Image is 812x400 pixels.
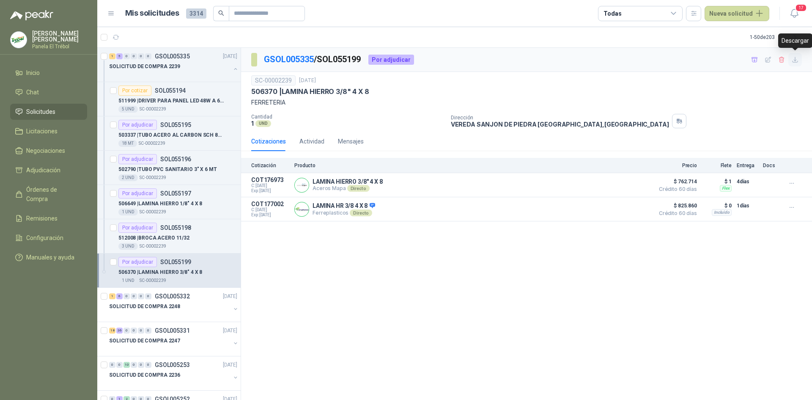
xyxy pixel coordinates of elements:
div: 18 [109,328,115,334]
div: UND [255,120,271,127]
p: Ferreplasticos [313,210,375,216]
a: Por adjudicarSOL055198512008 |BROCA ACERO 11/323 UNDSC-00002239 [97,219,241,254]
div: 36 [116,328,123,334]
div: 18 MT [118,140,137,147]
a: 1 6 0 0 0 0 GSOL005332[DATE] SOLICITUD DE COMPRA 2248 [109,291,239,318]
div: 2 UND [118,174,138,181]
p: 1 [251,120,254,127]
div: 1 [109,53,115,59]
a: Negociaciones [10,143,87,159]
span: Adjudicación [26,166,60,175]
div: 0 [131,328,137,334]
div: 0 [131,293,137,299]
p: SOL055196 [160,156,191,162]
img: Company Logo [295,202,309,216]
p: SOL055199 [160,259,191,265]
span: Manuales y ayuda [26,253,74,262]
p: Docs [763,163,780,168]
a: 18 36 0 0 0 0 GSOL005331[DATE] SOLICITUD DE COMPRA 2247 [109,326,239,353]
div: 1 UND [118,209,138,215]
p: SC-00002239 [139,140,165,147]
img: Logo peakr [10,10,53,20]
div: 0 [138,328,144,334]
a: Órdenes de Compra [10,182,87,207]
span: Licitaciones [26,127,58,136]
p: GSOL005335 [155,53,190,59]
p: SOLICITUD DE COMPRA 2247 [109,337,180,345]
img: Company Logo [295,178,309,192]
p: LAMINA HIERRO 3/8" 4 X 8 [313,178,383,185]
span: Exp: [DATE] [251,188,289,193]
span: 17 [795,4,807,12]
span: Configuración [26,233,63,243]
p: 503337 | TUBO ACERO AL CARBON SCH 80 2" [118,131,224,139]
div: Mensajes [338,137,364,146]
p: / SOL055199 [264,53,362,66]
a: 1 5 0 0 0 0 GSOL005335[DATE] SOLICITUD DE COMPRA 2239 [109,51,239,78]
p: GSOL005332 [155,293,190,299]
div: Por adjudicar [118,154,157,164]
div: Todas [604,9,621,18]
span: Exp: [DATE] [251,212,289,218]
div: 0 [131,362,137,368]
span: Chat [26,88,39,97]
p: SOLICITUD DE COMPRA 2236 [109,371,180,379]
a: GSOL005335 [264,54,314,64]
span: search [218,10,224,16]
p: FERRETERIA [251,98,802,107]
div: 0 [138,53,144,59]
div: 0 [138,293,144,299]
div: Por adjudicar [368,55,414,65]
p: Aceros Mapa [313,185,383,192]
p: 506370 | LAMINA HIERRO 3/8" 4 X 8 [251,87,369,96]
p: 506370 | LAMINA HIERRO 3/8" 4 X 8 [118,268,202,276]
p: COT177002 [251,201,289,207]
p: $ 1 [702,177,732,187]
p: Panela El Trébol [32,44,87,49]
div: 0 [145,362,151,368]
p: GSOL005331 [155,328,190,334]
p: [DATE] [223,292,237,301]
p: GSOL005253 [155,362,190,368]
div: Por cotizar [118,86,151,96]
span: C: [DATE] [251,183,289,188]
a: Configuración [10,230,87,246]
p: $ 0 [702,201,732,211]
p: SC-00002239 [140,174,166,181]
div: 0 [123,53,130,59]
p: 1 días [737,201,758,211]
a: Por adjudicarSOL055196502790 |TUBO PVC SANITARIO 3" X 6 MT2 UNDSC-00002239 [97,151,241,185]
a: Licitaciones [10,123,87,139]
p: Producto [294,163,650,168]
div: 0 [116,362,123,368]
span: $ 762.714 [655,177,697,187]
p: SOLICITUD DE COMPRA 2248 [109,303,180,311]
span: Inicio [26,68,40,77]
div: 0 [145,328,151,334]
div: 0 [145,53,151,59]
p: SC-00002239 [140,106,166,113]
div: 10 [123,362,130,368]
a: Remisiones [10,210,87,226]
div: 0 [138,362,144,368]
p: Entrega [737,163,758,168]
span: Negociaciones [26,146,65,155]
p: Cantidad [251,114,444,120]
p: 512008 | BROCA ACERO 11/32 [118,234,189,242]
div: SC-00002239 [251,75,296,86]
p: VEREDA SANJON DE PIEDRA [GEOGRAPHIC_DATA] , [GEOGRAPHIC_DATA] [451,121,669,128]
a: Por adjudicarSOL055197506649 |LAMINA HIERRO 1/8" 4 X 81 UNDSC-00002239 [97,185,241,219]
div: 1 - 50 de 203 [750,30,802,44]
div: 0 [123,293,130,299]
div: Directo [350,210,372,216]
div: 5 [116,53,123,59]
div: Directo [347,185,370,192]
a: Chat [10,84,87,100]
p: SOL055197 [160,190,191,196]
span: Crédito 60 días [655,211,697,216]
a: Por cotizarSOL055194511999 |DRIVER PARA PANEL LED 48W A 600mA5 UNDSC-00002239 [97,82,241,116]
div: 3 UND [118,243,138,250]
button: 17 [787,6,802,21]
span: Remisiones [26,214,58,223]
a: Inicio [10,65,87,81]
